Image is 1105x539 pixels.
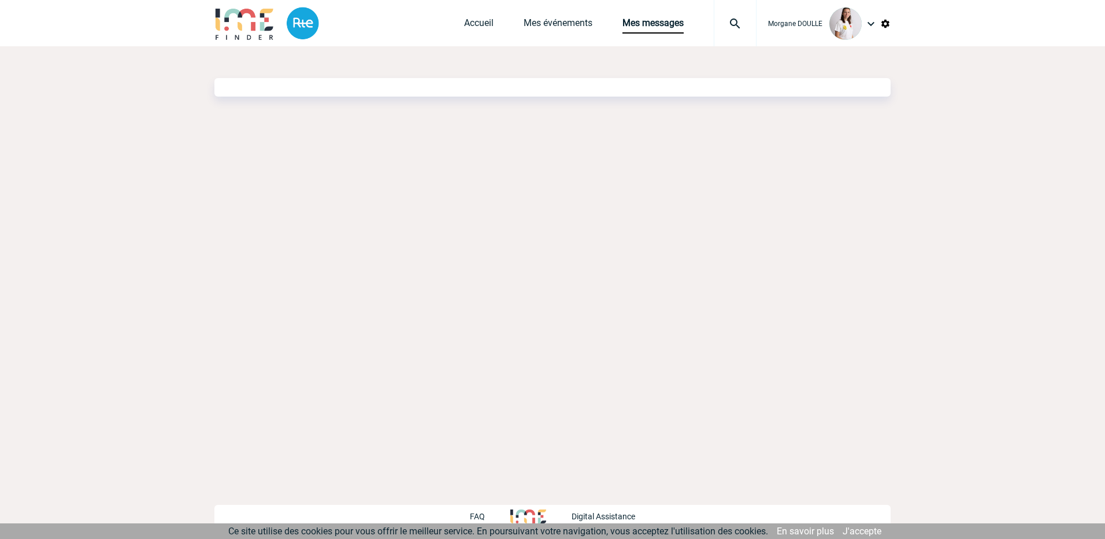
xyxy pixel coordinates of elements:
span: Ce site utilise des cookies pour vous offrir le meilleur service. En poursuivant votre navigation... [228,526,768,537]
span: Morgane DOULLE [768,20,822,28]
img: http://www.idealmeetingsevents.fr/ [510,510,546,523]
p: Digital Assistance [572,512,635,521]
p: FAQ [470,512,485,521]
a: Mes messages [622,17,684,34]
a: J'accepte [843,526,881,537]
a: En savoir plus [777,526,834,537]
a: Mes événements [524,17,592,34]
a: FAQ [470,510,510,521]
a: Accueil [464,17,494,34]
img: IME-Finder [214,7,275,40]
img: 130205-0.jpg [829,8,862,40]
